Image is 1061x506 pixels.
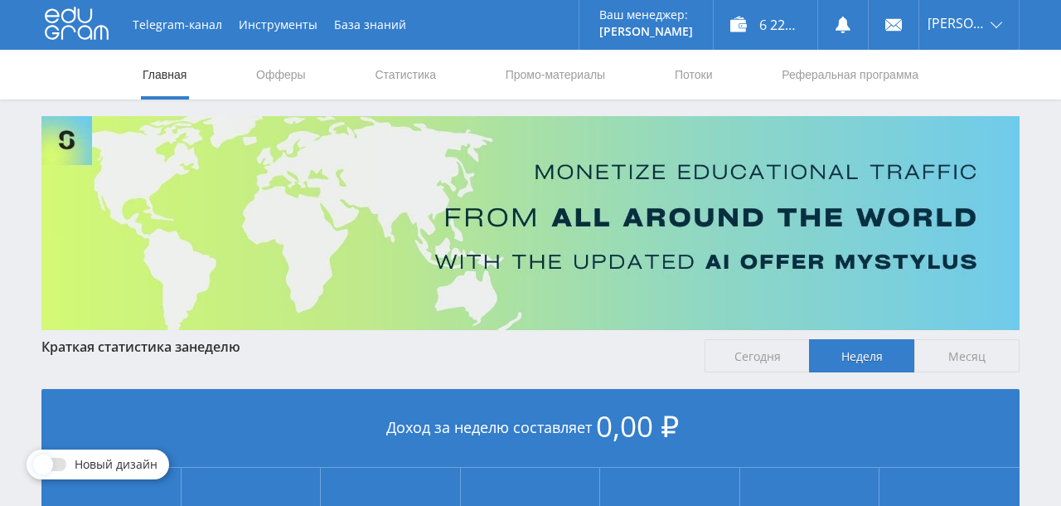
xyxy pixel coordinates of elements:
[914,339,1020,372] span: Месяц
[599,8,693,22] p: Ваш менеджер:
[504,50,607,100] a: Промо-материалы
[780,50,920,100] a: Реферальная программа
[41,389,1020,468] div: Доход за неделю составляет
[75,458,157,471] span: Новый дизайн
[41,116,1020,330] img: Banner
[596,406,679,445] span: 0,00 ₽
[928,17,986,30] span: [PERSON_NAME]
[41,339,688,354] div: Краткая статистика за
[141,50,188,100] a: Главная
[373,50,438,100] a: Статистика
[599,25,693,38] p: [PERSON_NAME]
[673,50,715,100] a: Потоки
[705,339,810,372] span: Сегодня
[809,339,914,372] span: Неделя
[189,338,240,356] span: неделю
[254,50,308,100] a: Офферы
